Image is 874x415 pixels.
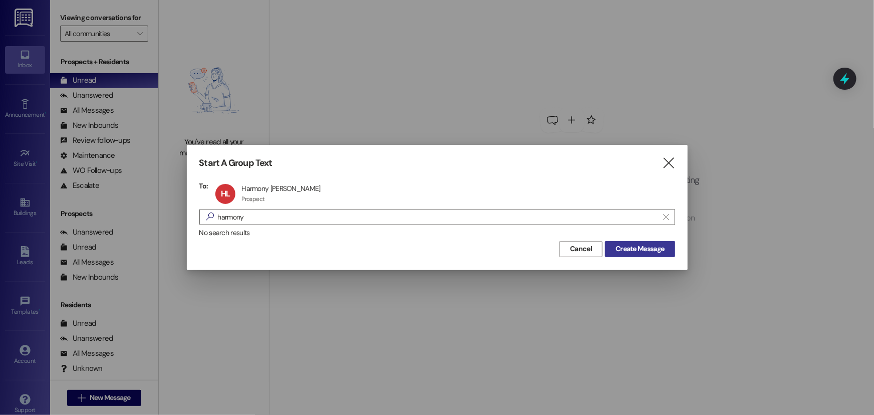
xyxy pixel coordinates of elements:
[241,195,264,203] div: Prospect
[202,212,218,222] i: 
[659,210,675,225] button: Clear text
[241,184,320,193] div: Harmony [PERSON_NAME]
[199,157,272,169] h3: Start A Group Text
[570,244,592,254] span: Cancel
[664,213,669,221] i: 
[616,244,664,254] span: Create Message
[559,241,603,257] button: Cancel
[605,241,675,257] button: Create Message
[221,188,230,199] span: HL
[662,158,675,168] i: 
[199,181,208,190] h3: To:
[199,228,675,238] div: No search results
[218,210,659,224] input: Search for any contact or apartment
